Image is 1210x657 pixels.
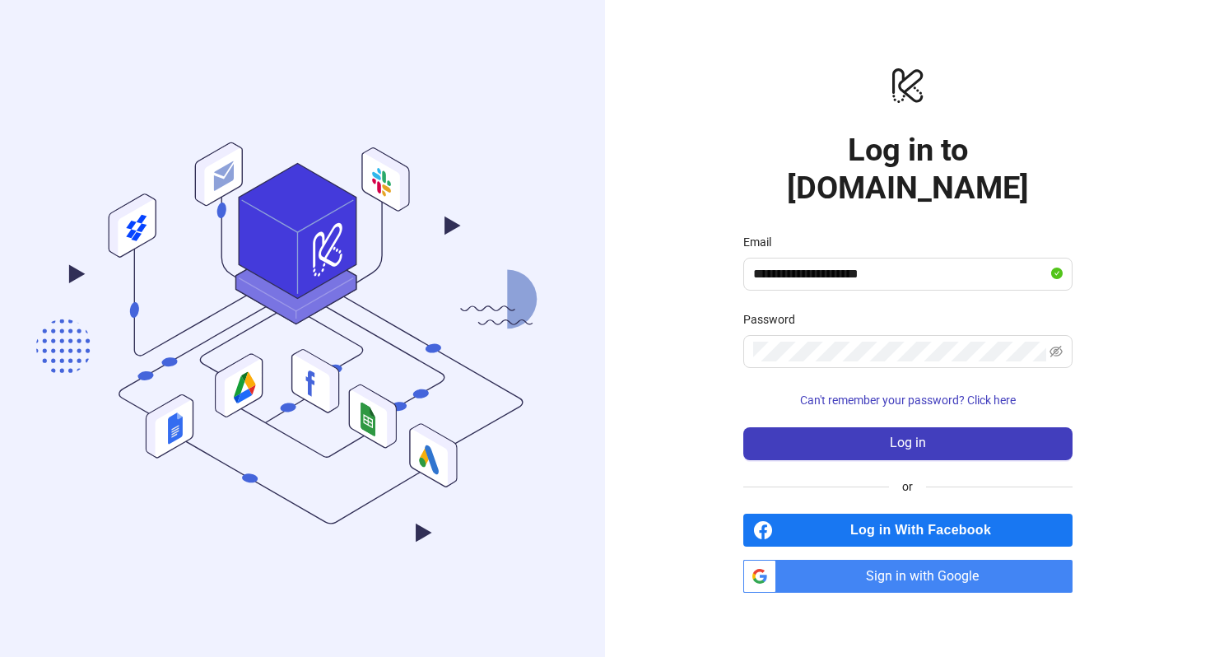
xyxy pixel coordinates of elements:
[743,310,806,328] label: Password
[743,514,1073,547] a: Log in With Facebook
[783,560,1073,593] span: Sign in with Google
[800,394,1016,407] span: Can't remember your password? Click here
[1049,345,1063,358] span: eye-invisible
[743,560,1073,593] a: Sign in with Google
[780,514,1073,547] span: Log in With Facebook
[743,427,1073,460] button: Log in
[753,342,1046,361] input: Password
[753,264,1048,284] input: Email
[743,388,1073,414] button: Can't remember your password? Click here
[743,233,782,251] label: Email
[743,394,1073,407] a: Can't remember your password? Click here
[889,478,926,496] span: or
[743,131,1073,207] h1: Log in to [DOMAIN_NAME]
[890,436,926,450] span: Log in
